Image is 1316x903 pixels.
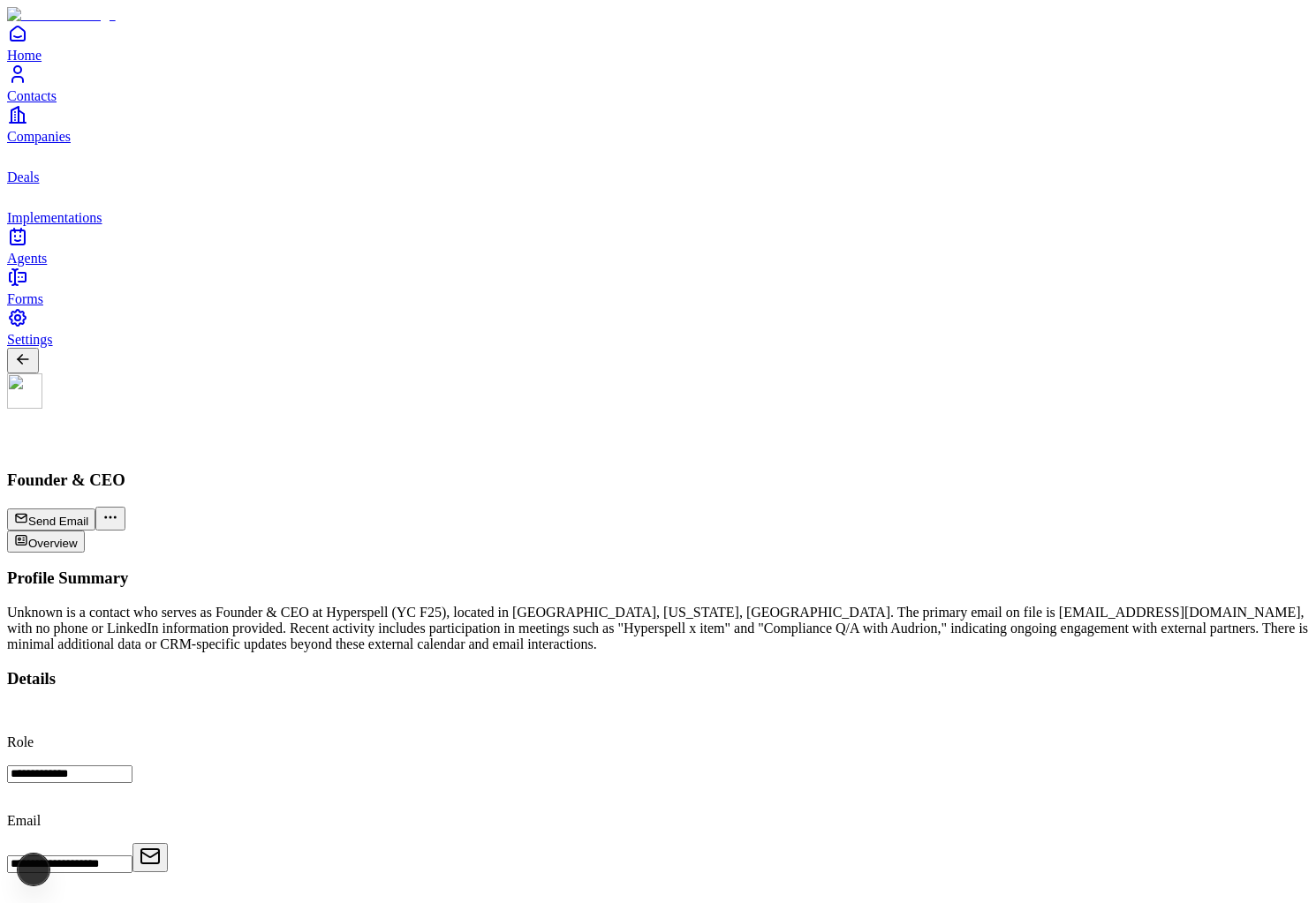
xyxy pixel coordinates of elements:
[7,104,1309,144] a: Companies
[7,169,39,184] span: Deals
[7,88,57,103] span: Contacts
[7,251,47,266] span: Agents
[7,48,42,63] span: Home
[7,226,1309,266] a: Agents
[7,23,1309,63] a: Home
[7,470,1309,490] h3: Founder & CEO
[7,531,85,553] button: Overview
[7,332,53,347] span: Settings
[7,307,1309,347] a: Settings
[7,734,1309,750] p: Role
[28,515,88,528] span: Send Email
[7,267,1309,306] a: Forms
[7,210,102,225] span: Implementations
[7,605,1309,652] div: Unknown is a contact who serves as Founder & CEO at Hyperspell (YC F25), located in [GEOGRAPHIC_D...
[7,185,1309,225] a: implementations
[7,291,43,306] span: Forms
[7,508,95,531] button: Send Email
[7,669,1309,689] h3: Details
[7,129,71,144] span: Companies
[95,507,125,531] button: More actions
[132,843,168,872] button: Open
[7,568,1309,588] h3: Profile Summary
[7,7,116,23] img: Item Brain Logo
[7,145,1309,184] a: deals
[7,64,1309,103] a: Contacts
[7,813,1309,829] p: Email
